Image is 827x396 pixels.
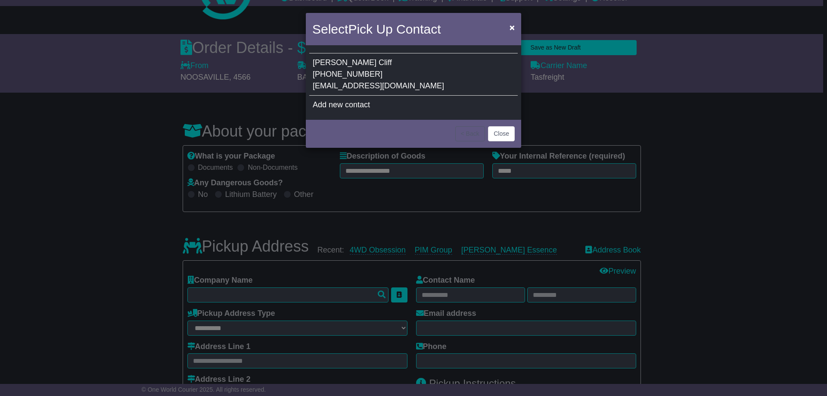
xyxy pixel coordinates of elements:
[510,22,515,32] span: ×
[379,58,392,67] span: Cliff
[455,126,485,141] button: < Back
[312,19,441,39] h4: Select
[396,22,441,36] span: Contact
[488,126,515,141] button: Close
[313,81,444,90] span: [EMAIL_ADDRESS][DOMAIN_NAME]
[505,19,519,36] button: Close
[313,58,376,67] span: [PERSON_NAME]
[313,100,370,109] span: Add new contact
[348,22,392,36] span: Pick Up
[313,70,382,78] span: [PHONE_NUMBER]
